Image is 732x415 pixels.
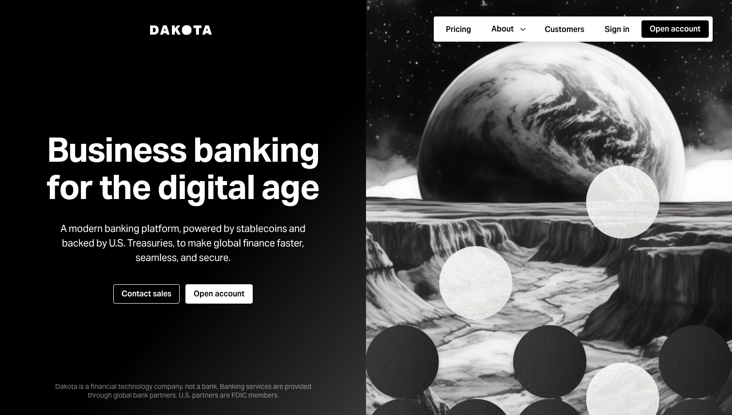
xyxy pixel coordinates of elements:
button: Customers [536,21,593,38]
a: Sign in [596,20,638,39]
a: Customers [536,20,593,39]
div: Dakota is a financial technology company, not a bank. Banking services are provided through globa... [38,367,328,400]
button: Pricing [438,21,479,38]
a: Pricing [438,20,479,39]
button: Contact sales [113,284,180,304]
div: A modern banking platform, powered by stablecoins and backed by U.S. Treasuries, to make global f... [52,221,314,265]
button: About [483,20,533,38]
button: Open account [185,284,253,304]
button: Open account [641,20,709,38]
button: Sign in [596,21,638,38]
div: About [491,24,514,34]
h1: Business banking for the digital age [35,131,331,206]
